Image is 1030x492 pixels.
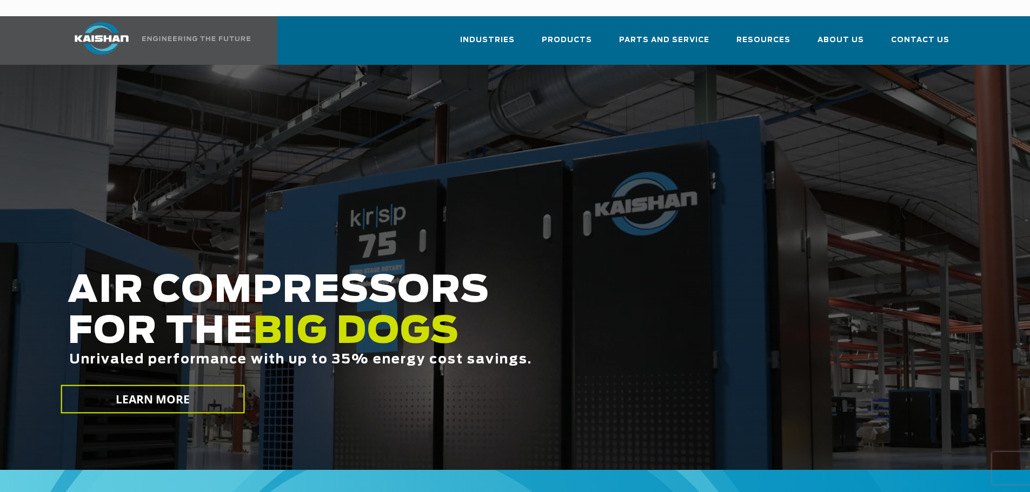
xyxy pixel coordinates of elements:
span: BIG DOGS [253,314,460,351]
img: Engineering the future [142,36,250,41]
span: Parts and Service [619,34,709,46]
span: LEARN MORE [115,392,190,407]
a: LEARN MORE [61,385,244,414]
a: Products [542,26,592,63]
span: Resources [736,34,790,46]
img: kaishan logo [61,22,142,55]
span: Contact Us [891,34,949,46]
a: Resources [736,26,790,63]
a: Parts and Service [619,26,709,63]
span: Unrivaled performance with up to 35% energy cost savings. [69,353,532,366]
span: Industries [460,34,515,46]
a: Industries [460,26,515,63]
span: Products [542,34,592,46]
a: About Us [818,26,864,63]
span: About Us [818,34,864,46]
h2: AIR COMPRESSORS FOR THE [68,271,812,401]
a: Contact Us [891,26,949,63]
a: Kaishan USA [61,16,252,65]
